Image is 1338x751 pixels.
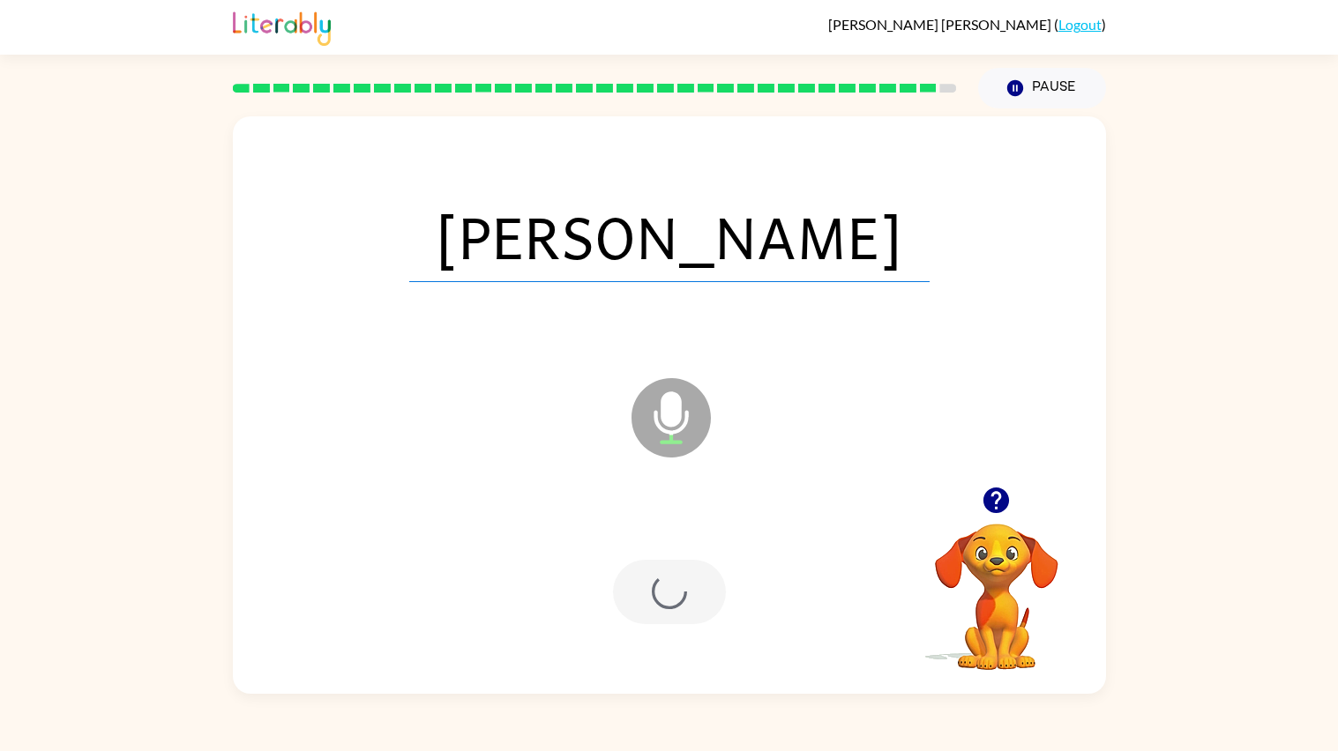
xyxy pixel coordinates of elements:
[978,68,1106,108] button: Pause
[233,7,331,46] img: Literably
[828,16,1054,33] span: [PERSON_NAME] [PERSON_NAME]
[1058,16,1102,33] a: Logout
[828,16,1106,33] div: ( )
[409,190,930,282] span: [PERSON_NAME]
[908,496,1085,673] video: Your browser must support playing .mp4 files to use Literably. Please try using another browser.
